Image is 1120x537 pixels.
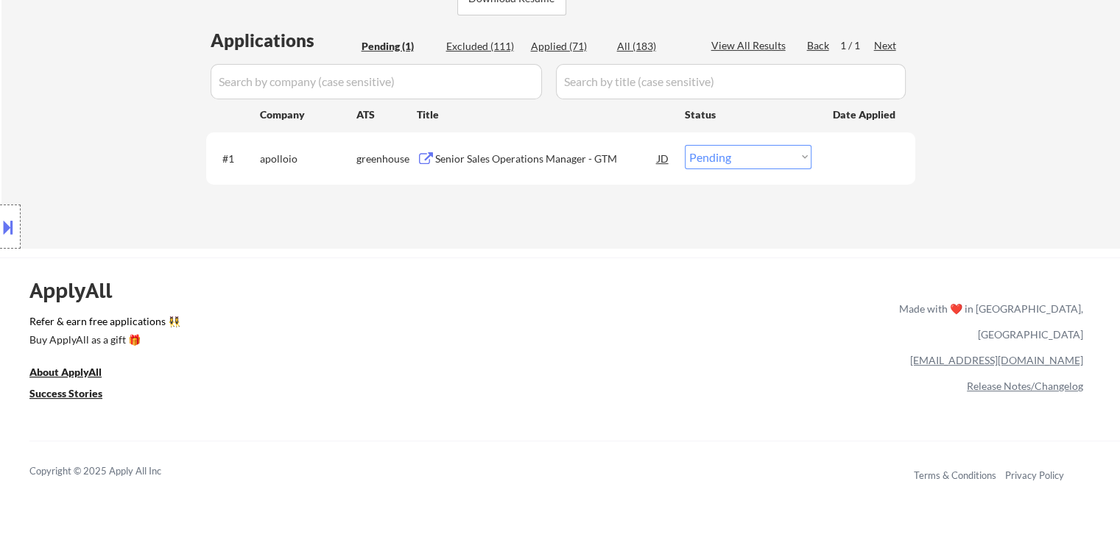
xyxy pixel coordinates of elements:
div: Senior Sales Operations Manager - GTM [435,152,658,166]
div: Copyright © 2025 Apply All Inc [29,464,199,479]
div: Applications [211,32,356,49]
input: Search by company (case sensitive) [211,64,542,99]
div: JD [656,145,671,171]
div: greenhouse [356,152,417,166]
div: 1 / 1 [840,38,874,53]
a: Refer & earn free applications 👯‍♀️ [29,316,591,332]
div: All (183) [617,39,691,54]
div: Back [807,38,831,53]
a: About ApplyAll [29,364,122,383]
div: ATS [356,107,417,122]
div: Excluded (111) [446,39,520,54]
u: About ApplyAll [29,366,102,378]
a: Release Notes/Changelog [967,380,1083,392]
div: Title [417,107,671,122]
div: apolloio [260,152,356,166]
div: Date Applied [833,107,898,122]
div: Applied (71) [531,39,605,54]
div: Pending (1) [362,39,435,54]
a: [EMAIL_ADDRESS][DOMAIN_NAME] [910,354,1083,366]
div: Status [685,101,811,127]
div: Made with ❤️ in [GEOGRAPHIC_DATA], [GEOGRAPHIC_DATA] [893,296,1083,347]
div: Company [260,107,356,122]
div: Next [874,38,898,53]
input: Search by title (case sensitive) [556,64,906,99]
a: Success Stories [29,385,122,404]
u: Success Stories [29,387,102,399]
a: Privacy Policy [1005,469,1064,481]
a: Terms & Conditions [914,469,996,481]
div: View All Results [711,38,790,53]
